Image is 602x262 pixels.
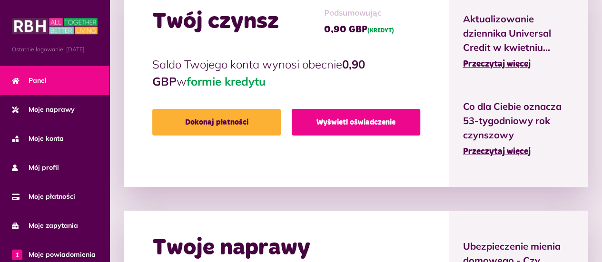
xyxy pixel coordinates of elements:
a: Dokonaj płatności [152,109,281,136]
font: 0,90 GBP [152,57,365,88]
font: Moje naprawy [29,105,75,114]
font: Ostatnie logowanie: [DATE] [12,46,85,53]
a: Wyświetl oświadczenie [292,109,420,136]
font: Mój profil [29,163,59,172]
font: Wyświetl oświadczenie [316,118,395,126]
font: Saldo Twojego konta wynosi obecnie [152,57,342,71]
font: 0,90 GBP [324,25,367,34]
a: Aktualizowanie dziennika Universal Credit w kwietniu... Przeczytaj więcej [463,12,574,71]
font: Dokonaj płatności [185,118,248,126]
font: (KREDYT) [367,28,394,34]
font: Podsumowując [324,9,382,18]
font: formie kredytu [187,74,266,88]
font: Moje zapytania [29,221,78,230]
a: Co dla Ciebie oznacza 53-tygodniowy rok czynszowy Przeczytaj więcej [463,99,574,158]
font: Co dla Ciebie oznacza 53-tygodniowy rok czynszowy [463,100,562,141]
font: Moje powiadomienia [29,250,96,259]
font: Twój czynsz [152,10,279,33]
font: Przeczytaj więcej [463,147,531,156]
font: Panel [29,76,47,85]
font: Moje konta [29,134,64,143]
font: Twoje naprawy [152,236,310,259]
font: Aktualizowanie dziennika Universal Credit w kwietniu... [463,13,551,53]
font: 1 [15,250,19,259]
img: MyRBH [12,17,98,36]
font: w [177,74,187,88]
font: Moje płatności [29,192,75,201]
font: Przeczytaj więcej [463,60,531,68]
